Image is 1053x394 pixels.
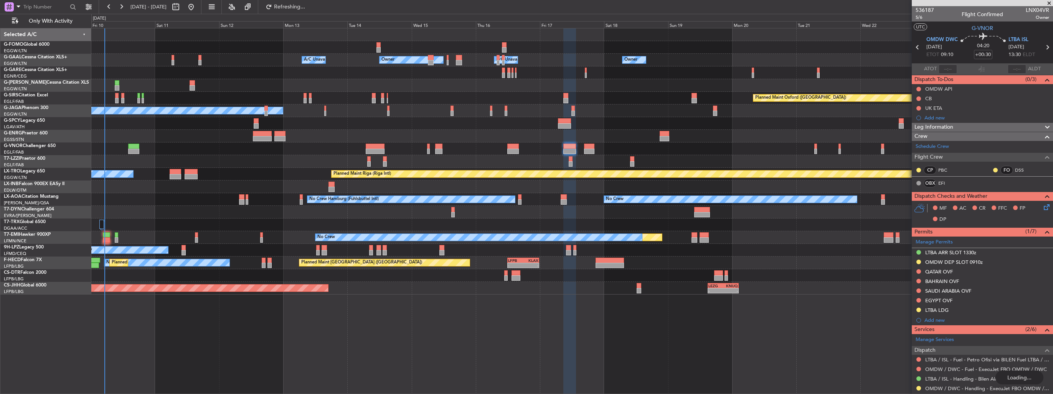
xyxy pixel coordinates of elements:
div: LTBA ARR SLOT 1330z [925,249,976,256]
div: Sun 19 [668,21,732,28]
div: Tue 21 [796,21,860,28]
div: OBX [924,179,936,187]
div: Owner [624,54,637,66]
span: LX-AOA [4,194,21,199]
span: Flight Crew [914,153,943,162]
div: Sat 11 [155,21,219,28]
span: LX-INB [4,182,19,186]
span: OMDW DWC [926,36,958,44]
span: G-GARE [4,68,21,72]
a: G-JAGAPhenom 300 [4,106,48,110]
a: F-HECDFalcon 7X [4,258,42,262]
a: T7-LZZIPraetor 600 [4,156,45,161]
span: G-ENRG [4,131,22,136]
span: Dispatch Checks and Weather [914,192,987,201]
div: Loading... [995,371,1043,384]
span: G-VNOR [972,24,993,32]
a: EGGW/LTN [4,61,27,66]
span: T7-LZZI [4,156,20,161]
span: MF [939,205,947,212]
a: OMDW / DWC - Handling - ExecuJet FBO OMDW / DWC [925,385,1049,392]
span: 13:30 [1008,51,1021,59]
a: Manage Permits [916,238,953,246]
a: G-SPCYLegacy 650 [4,118,45,123]
div: EGYPT OVF [925,297,952,304]
div: CB [925,95,932,102]
span: CS-JHH [4,283,20,288]
a: Manage Services [916,336,954,344]
div: Owner [381,54,394,66]
span: [DATE] [926,43,942,51]
div: KNUQ [723,283,738,288]
div: Fri 10 [91,21,155,28]
a: G-FOMOGlobal 6000 [4,42,50,47]
a: LFPB/LBG [4,263,24,269]
a: EGLF/FAB [4,149,24,155]
div: Add new [924,114,1049,121]
div: No Crew [606,194,624,205]
a: G-GARECessna Citation XLS+ [4,68,67,72]
span: CR [979,205,985,212]
a: T7-TRXGlobal 6500 [4,220,46,224]
span: Leg Information [914,123,953,132]
a: EGSS/STN [4,137,24,142]
div: Flight Confirmed [962,10,1003,18]
a: LTBA / ISL - Handling - Bilen Air Service LTBA / ISL [925,376,1040,382]
a: G-ENRGPraetor 600 [4,131,48,136]
span: G-JAGA [4,106,21,110]
div: - [523,263,538,268]
a: LX-AOACitation Mustang [4,194,59,199]
span: Dispatch [914,346,936,355]
div: Planned Maint Oxford ([GEOGRAPHIC_DATA]) [755,92,846,104]
div: Mon 13 [283,21,347,28]
span: ELDT [1023,51,1035,59]
div: Mon 20 [732,21,796,28]
a: [PERSON_NAME]/QSA [4,200,49,206]
div: [DATE] [93,15,106,22]
span: AC [959,205,966,212]
a: LFMN/NCE [4,238,26,244]
span: (0/3) [1025,75,1036,83]
div: Tue 14 [347,21,411,28]
div: OMDW DEP SLOT 0910z [925,259,983,265]
span: G-SIRS [4,93,18,98]
span: 09:10 [941,51,953,59]
div: BAHRAIN OVF [925,278,959,285]
a: EGLF/FAB [4,162,24,168]
div: KLAX [523,258,538,263]
a: G-[PERSON_NAME]Cessna Citation XLS [4,80,89,85]
span: FP [1020,205,1025,212]
span: T7-TRX [4,220,20,224]
span: G-[PERSON_NAME] [4,80,46,85]
div: Planned Maint [GEOGRAPHIC_DATA] ([GEOGRAPHIC_DATA]) [112,257,233,268]
div: Fri 17 [540,21,604,28]
a: DSS [1015,167,1032,174]
a: LFPB/LBG [4,289,24,295]
div: LTBA LDG [925,307,949,313]
div: Planned Maint Riga (Riga Intl) [333,168,391,180]
div: No Crew [106,257,124,268]
span: CS-DTR [4,270,20,275]
a: LX-INBFalcon 900EX EASy II [4,182,64,186]
div: QATAR OVF [925,268,953,275]
span: [DATE] - [DATE] [130,3,167,10]
div: LFPB [508,258,523,263]
span: 04:20 [977,42,989,50]
div: UK ETA [925,105,942,111]
span: Owner [1026,14,1049,21]
div: - [708,288,723,293]
span: LTBA ISL [1008,36,1028,44]
div: A/C Unavailable [496,54,528,66]
div: No Crew Hamburg (Fuhlsbuttel Intl) [309,194,379,205]
div: - [508,263,523,268]
span: FFC [998,205,1007,212]
a: EGNR/CEG [4,73,27,79]
span: G-GAAL [4,55,21,60]
span: 536187 [916,6,934,14]
input: --:-- [939,65,957,74]
a: EDLW/DTM [4,187,26,193]
span: [DATE] [1008,43,1024,51]
div: Sun 12 [219,21,283,28]
a: LGAV/ATH [4,124,25,130]
a: EGGW/LTN [4,175,27,180]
